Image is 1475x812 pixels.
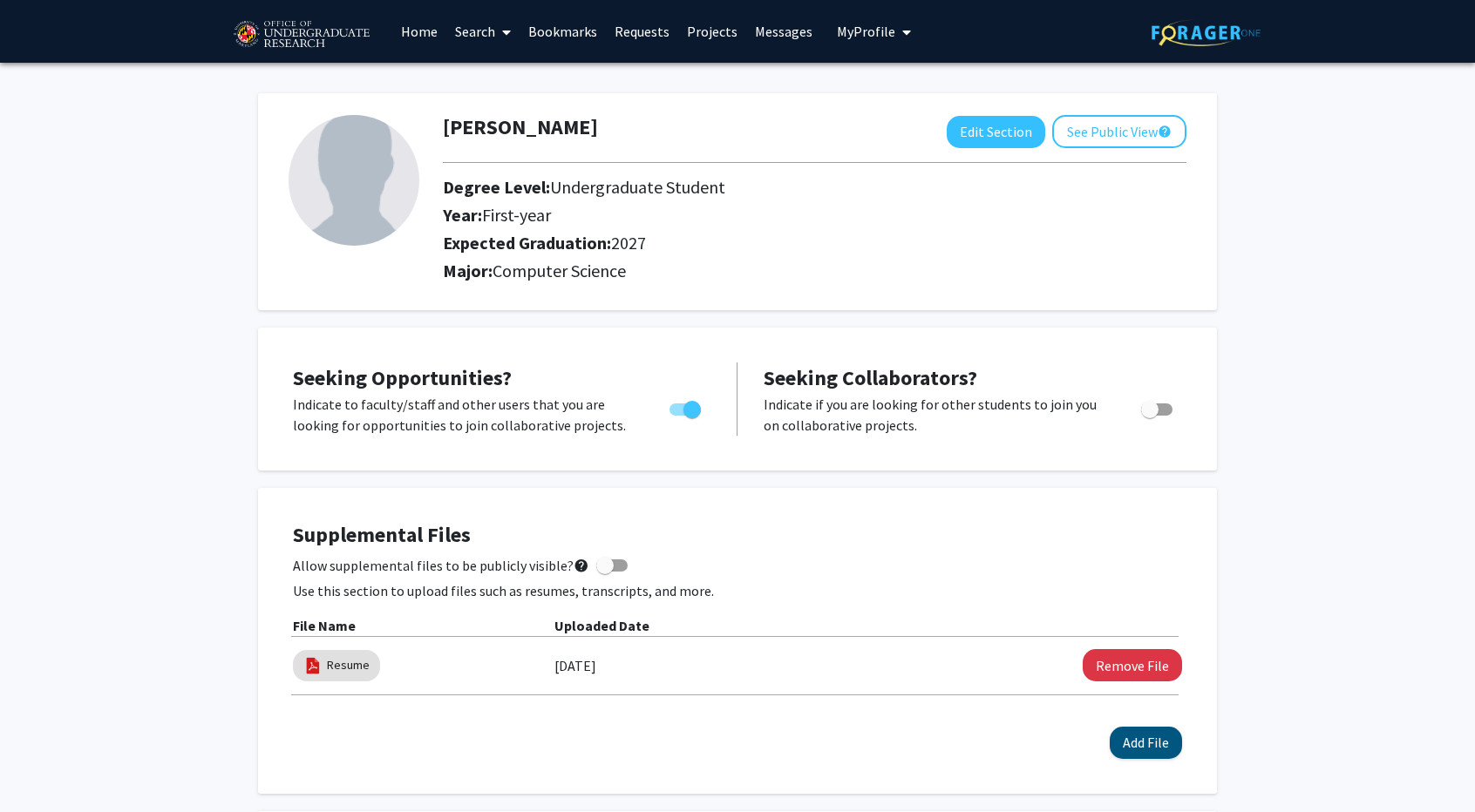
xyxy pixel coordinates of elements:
[493,260,626,281] span: Computer Science
[327,656,370,674] a: Resume
[446,1,520,62] a: Search
[1052,115,1186,148] button: See Public View
[1134,394,1182,420] div: Toggle
[550,176,725,198] span: Undergraduate Student
[443,233,1089,254] h2: Expected Graduation:
[1158,121,1172,142] mat-icon: help
[303,656,323,675] img: pdf_icon.png
[482,204,551,226] span: First-year
[443,205,1089,226] h2: Year:
[13,734,74,799] iframe: Chat
[293,617,356,634] b: File Name
[289,115,419,246] img: Profile Picture
[443,115,598,140] h1: [PERSON_NAME]
[837,23,895,40] span: My Profile
[611,232,646,254] span: 2027
[554,617,649,634] b: Uploaded Date
[1152,19,1261,46] img: ForagerOne Logo
[1110,727,1182,759] button: Add File
[678,1,746,62] a: Projects
[764,394,1108,436] p: Indicate if you are looking for other students to join you on collaborative projects.
[606,1,678,62] a: Requests
[764,364,977,391] span: Seeking Collaborators?
[520,1,606,62] a: Bookmarks
[746,1,821,62] a: Messages
[443,261,1186,281] h2: Major:
[293,580,1182,601] p: Use this section to upload files such as resumes, transcripts, and more.
[392,1,446,62] a: Home
[663,394,710,420] div: Toggle
[1083,649,1182,681] button: Remove Resume File
[293,555,589,576] span: Allow supplemental files to be publicly visible?
[574,555,589,576] mat-icon: help
[293,394,636,436] p: Indicate to faculty/staff and other users that you are looking for opportunities to join collabor...
[293,523,1182,548] h4: Supplemental Files
[554,651,596,680] label: [DATE]
[228,13,375,57] img: University of Maryland Logo
[947,116,1045,148] button: Edit Section
[293,364,512,391] span: Seeking Opportunities?
[443,177,1089,198] h2: Degree Level:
